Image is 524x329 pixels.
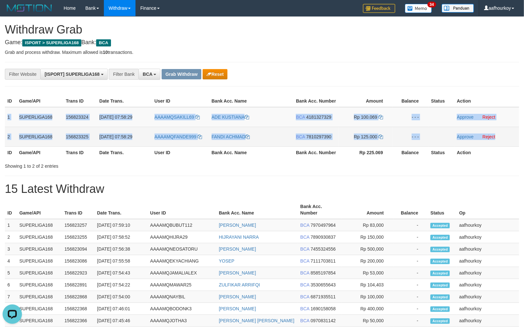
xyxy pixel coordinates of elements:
span: BCA [300,234,309,240]
th: Bank Acc. Number [298,201,342,219]
td: [DATE] 07:56:38 [95,243,148,255]
a: [PERSON_NAME] [219,223,256,228]
td: AAAAMQBODONK3 [147,303,216,315]
td: - [393,219,428,231]
td: Rp 200,000 [342,255,394,267]
span: BCA [143,72,152,77]
td: [DATE] 07:46:01 [95,303,148,315]
td: [DATE] 07:54:00 [95,291,148,303]
td: - [393,291,428,303]
th: ID [5,146,16,158]
a: Approve [457,115,474,120]
td: aafhourkoy [457,243,519,255]
th: Bank Acc. Number [293,146,339,158]
td: SUPERLIGA168 [17,291,62,303]
img: panduan.png [442,4,474,13]
td: AAAAMQNEOSATORU [147,243,216,255]
td: aafhourkoy [457,315,519,327]
span: Copy 8585197854 to clipboard [311,270,336,275]
td: 156822891 [62,279,95,291]
td: Rp 104,403 [342,279,394,291]
th: Bank Acc. Name [216,201,298,219]
a: FANDI ACHMAD [212,134,250,139]
td: 156823086 [62,255,95,267]
th: Trans ID [62,201,95,219]
th: Op [457,201,519,219]
th: Amount [342,201,394,219]
span: BCA [300,258,309,264]
td: - [393,279,428,291]
span: Rp 125.000 [354,134,377,139]
th: Game/API [17,201,62,219]
td: SUPERLIGA168 [17,243,62,255]
td: aafhourkoy [457,267,519,279]
span: Copy 7111703811 to clipboard [311,258,336,264]
td: aafhourkoy [457,303,519,315]
th: Balance [393,95,428,107]
th: Action [454,146,519,158]
td: Rp 100,000 [342,291,394,303]
span: BCA [300,294,309,299]
button: BCA [138,69,160,80]
th: User ID [152,146,209,158]
th: Bank Acc. Number [293,95,339,107]
td: 4 [5,255,17,267]
td: SUPERLIGA168 [16,107,63,127]
img: Button%20Memo.svg [405,4,432,13]
strong: 10 [103,50,108,55]
td: 3 [5,243,17,255]
span: Copy 6871935511 to clipboard [311,294,336,299]
a: Reject [483,115,496,120]
th: User ID [152,95,209,107]
th: Date Trans. [97,146,152,158]
td: aafhourkoy [457,291,519,303]
td: 156822366 [62,315,95,327]
span: Copy 7810297390 to clipboard [306,134,331,139]
span: 34 [428,2,436,7]
span: Accepted [430,247,450,252]
span: BCA [300,282,309,287]
a: Reject [483,134,496,139]
th: Trans ID [63,146,97,158]
td: 156823257 [62,219,95,231]
th: Game/API [16,146,63,158]
a: [PERSON_NAME] [219,294,256,299]
td: Rp 50,000 [342,315,394,327]
th: Status [428,95,454,107]
td: SUPERLIGA168 [17,219,62,231]
span: Accepted [430,306,450,312]
span: Copy 1690158058 to clipboard [311,306,336,311]
td: Rp 53,000 [342,267,394,279]
span: Copy 7970497964 to clipboard [311,223,336,228]
span: Copy 3530655643 to clipboard [311,282,336,287]
span: AAAAMQFANDE999 [155,134,196,139]
td: Rp 400,000 [342,303,394,315]
td: SUPERLIGA168 [17,279,62,291]
td: SUPERLIGA168 [17,267,62,279]
th: Bank Acc. Name [209,95,294,107]
th: Date Trans. [95,201,148,219]
img: MOTION_logo.png [5,3,54,13]
img: Feedback.jpg [363,4,395,13]
td: AAAAMQJOTHA3 [147,315,216,327]
td: AAAAMQEKYACHIANG [147,255,216,267]
span: Rp 100.069 [354,115,377,120]
th: Date Trans. [97,95,152,107]
span: AAAAMQSAKILL69 [155,115,194,120]
a: AAAAMQSAKILL69 [155,115,200,120]
span: Accepted [430,294,450,300]
div: Filter Website [5,69,40,80]
td: - - - [393,127,428,146]
th: Balance [393,201,428,219]
td: aafhourkoy [457,279,519,291]
p: Grab and process withdraw. Maximum allowed is transactions. [5,49,519,55]
td: 5 [5,267,17,279]
h1: Withdraw Grab [5,23,519,36]
td: 6 [5,279,17,291]
button: [ISPORT] SUPERLIGA168 [40,69,107,80]
a: [PERSON_NAME] [219,270,256,275]
td: SUPERLIGA168 [16,127,63,146]
span: Accepted [430,271,450,276]
span: BCA [300,318,309,323]
td: - [393,255,428,267]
